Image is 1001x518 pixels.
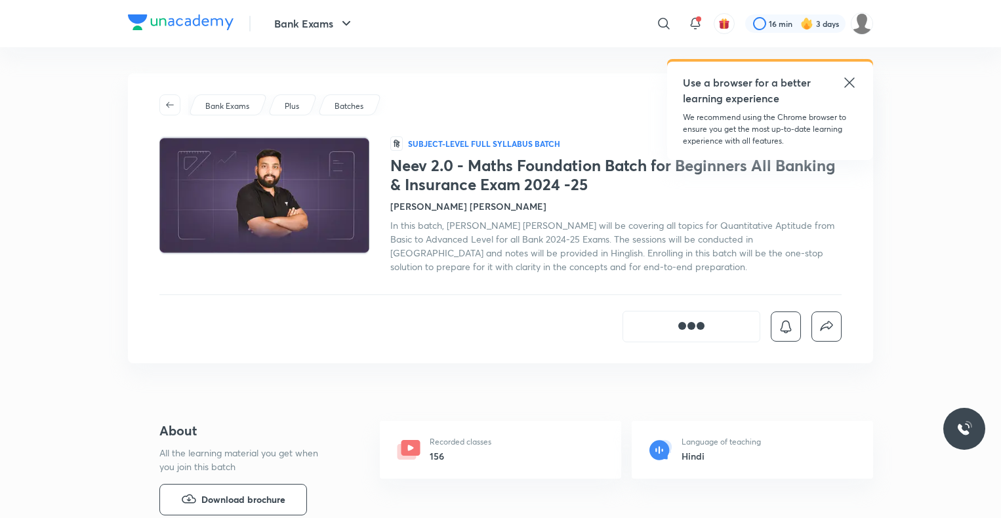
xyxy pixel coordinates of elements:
img: Company Logo [128,14,234,30]
p: Recorded classes [430,436,491,448]
h1: Neev 2.0 - Maths Foundation Batch for Beginners All Banking & Insurance Exam 2024 -25 [390,156,842,194]
p: Language of teaching [682,436,761,448]
p: Plus [285,100,299,112]
p: Bank Exams [205,100,249,112]
p: Subject-level full syllabus Batch [408,138,560,149]
h5: Use a browser for a better learning experience [683,75,813,106]
img: ttu [956,421,972,437]
img: avatar [718,18,730,30]
a: Plus [283,100,302,112]
button: avatar [714,13,735,34]
img: Asish Rudra [851,12,873,35]
a: Bank Exams [203,100,252,112]
button: Bank Exams [266,10,362,37]
a: Batches [333,100,366,112]
h6: 156 [430,449,491,463]
span: Download brochure [201,492,285,507]
a: Company Logo [128,14,234,33]
h4: [PERSON_NAME] [PERSON_NAME] [390,199,546,213]
img: Thumbnail [157,135,371,256]
p: We recommend using the Chrome browser to ensure you get the most up-to-date learning experience w... [683,111,857,147]
button: Download brochure [159,484,307,515]
button: [object Object] [623,311,760,342]
h6: Hindi [682,449,761,463]
p: All the learning material you get when you join this batch [159,446,329,473]
span: In this batch, [PERSON_NAME] [PERSON_NAME] will be covering all topics for Quantitative Aptitude ... [390,219,834,273]
span: हि [390,136,403,151]
h4: About [159,421,338,441]
img: streak [800,17,813,30]
p: Batches [335,100,363,112]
